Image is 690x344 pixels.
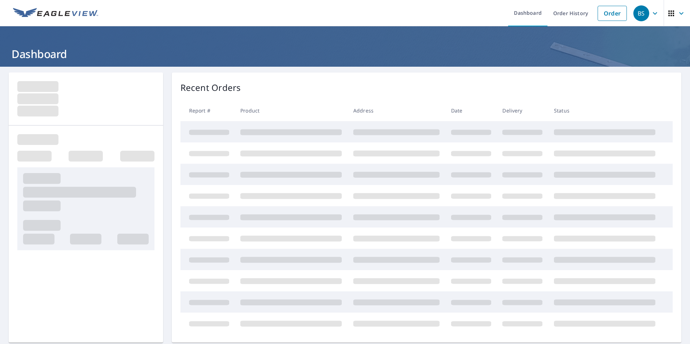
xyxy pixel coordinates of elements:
th: Report # [180,100,235,121]
th: Address [348,100,445,121]
img: EV Logo [13,8,98,19]
a: Order [598,6,627,21]
th: Product [235,100,348,121]
th: Date [445,100,497,121]
th: Status [548,100,661,121]
h1: Dashboard [9,47,681,61]
div: BS [633,5,649,21]
p: Recent Orders [180,81,241,94]
th: Delivery [497,100,548,121]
